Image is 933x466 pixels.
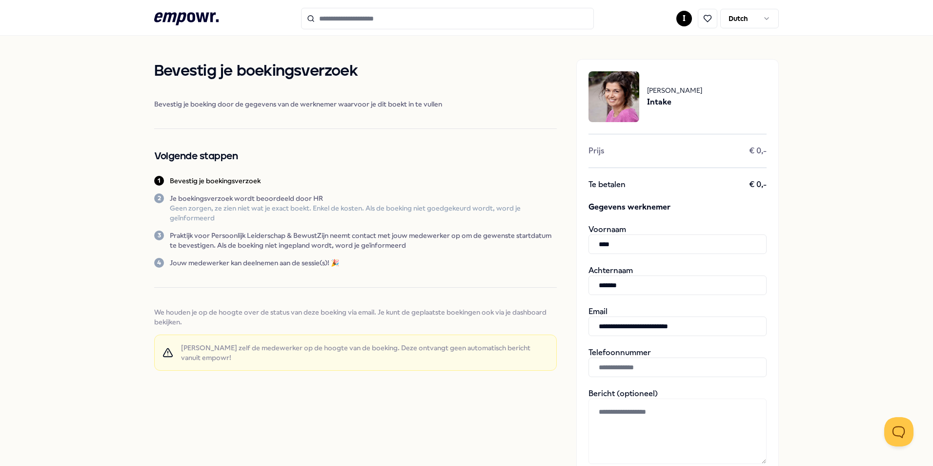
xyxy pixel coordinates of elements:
[647,85,702,96] span: [PERSON_NAME]
[301,8,594,29] input: Search for products, categories or subcategories
[181,343,548,362] span: [PERSON_NAME] zelf de medewerker op de hoogte van de boeking. Deze ontvangt geen automatisch beri...
[676,11,692,26] button: I
[749,180,767,190] span: € 0,-
[154,193,164,203] div: 2
[884,417,913,446] iframe: Help Scout Beacon - Open
[588,71,639,122] img: package image
[749,146,767,156] span: € 0,-
[588,266,767,295] div: Achternaam
[170,203,557,223] p: Geen zorgen, ze zien niet wat je exact boekt. Enkel de kosten. Als de boeking niet goedgekeurd wo...
[154,307,557,327] span: We houden je op de hoogte over de status van deze boeking via email. Je kunt de geplaatste boekin...
[588,146,604,156] span: Prijs
[647,96,702,108] span: Intake
[154,176,164,186] div: 1
[170,176,261,186] p: Bevestig je boekingsverzoek
[588,348,767,377] div: Telefoonnummer
[170,258,339,268] p: Jouw medewerker kan deelnemen aan de sessie(s)! 🎉
[154,99,557,109] span: Bevestig je boeking door de gegevens van de werknemer waarvoor je dit boekt in te vullen
[154,258,164,268] div: 4
[588,225,767,254] div: Voornaam
[154,231,164,240] div: 3
[154,148,557,164] h2: Volgende stappen
[588,307,767,336] div: Email
[170,193,557,203] p: Je boekingsverzoek wordt beoordeeld door HR
[588,180,626,190] span: Te betalen
[170,231,557,250] p: Praktijk voor Persoonlijk Leiderschap & BewustZijn neemt contact met jouw medewerker op om de gew...
[588,201,767,213] span: Gegevens werknemer
[154,59,557,84] h1: Bevestig je boekingsverzoek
